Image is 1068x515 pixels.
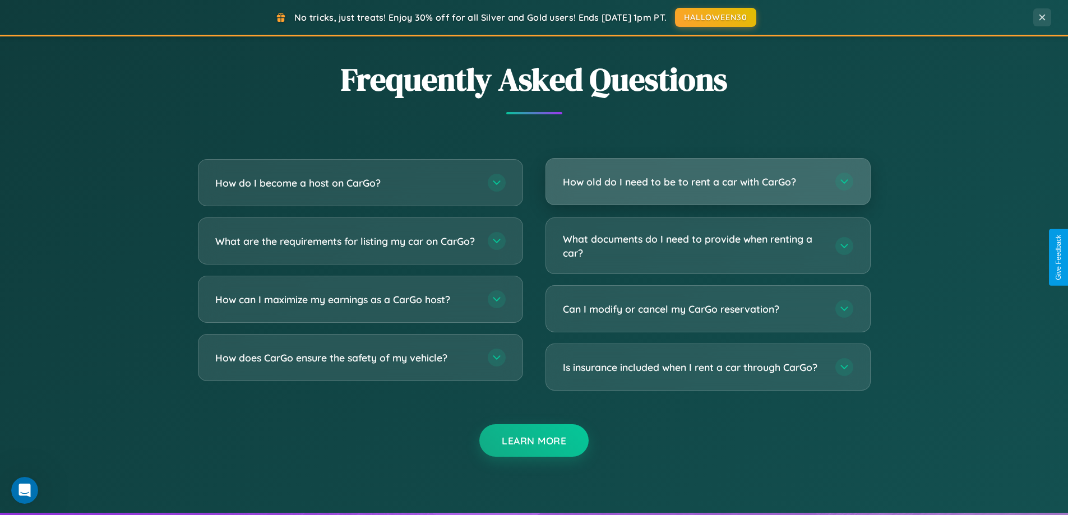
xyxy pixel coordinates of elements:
[198,58,871,101] h2: Frequently Asked Questions
[563,232,824,259] h3: What documents do I need to provide when renting a car?
[215,351,477,365] h3: How does CarGo ensure the safety of my vehicle?
[563,302,824,316] h3: Can I modify or cancel my CarGo reservation?
[294,12,667,23] span: No tricks, just treats! Enjoy 30% off for all Silver and Gold users! Ends [DATE] 1pm PT.
[215,234,477,248] h3: What are the requirements for listing my car on CarGo?
[563,175,824,189] h3: How old do I need to be to rent a car with CarGo?
[479,424,589,457] button: Learn More
[675,8,756,27] button: HALLOWEEN30
[1055,235,1062,280] div: Give Feedback
[11,477,38,504] iframe: Intercom live chat
[563,360,824,374] h3: Is insurance included when I rent a car through CarGo?
[215,293,477,307] h3: How can I maximize my earnings as a CarGo host?
[215,176,477,190] h3: How do I become a host on CarGo?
